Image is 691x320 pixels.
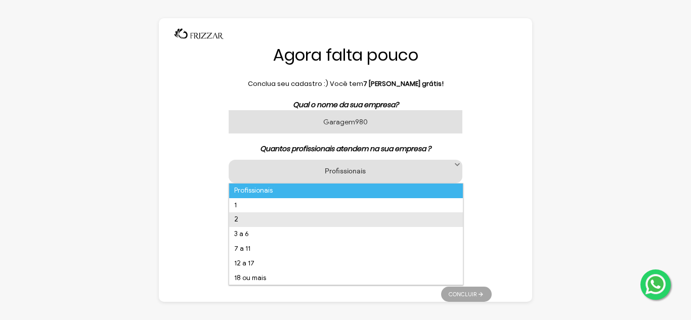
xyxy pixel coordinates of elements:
[441,282,492,302] ul: Pagination
[363,79,444,88] b: 7 [PERSON_NAME] grátis!
[229,242,463,256] li: 7 a 11
[199,100,492,110] p: Qual o nome da sua empresa?
[229,227,463,242] li: 3 a 6
[229,184,463,198] li: Profissionais
[229,271,463,286] li: 18 ou mais
[229,256,463,271] li: 12 a 17
[241,166,450,175] label: Profissionais
[199,79,492,89] p: Conclua seu cadastro :) Você tem
[199,144,492,154] p: Quantos profissionais atendem na sua empresa ?
[229,212,463,227] li: 2
[229,110,462,133] input: Nome da sua empresa
[199,243,492,253] p: Veio por algum de nossos parceiros?
[199,44,492,66] h1: Agora falta pouco
[229,198,463,213] li: 1
[643,272,668,296] img: whatsapp.png
[199,193,492,204] p: Qual sistema utilizava antes?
